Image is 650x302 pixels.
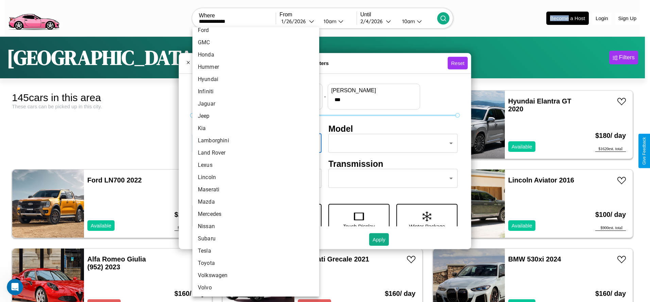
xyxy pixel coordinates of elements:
[192,85,319,98] li: Infiniti
[192,269,319,282] li: Volkswagen
[192,61,319,73] li: Hummer
[192,159,319,171] li: Lexus
[192,147,319,159] li: Land Rover
[192,184,319,196] li: Maserati
[192,171,319,184] li: Lincoln
[192,196,319,208] li: Mazda
[192,24,319,36] li: Ford
[642,137,647,165] div: Give Feedback
[192,257,319,269] li: Toyota
[192,122,319,134] li: Kia
[192,220,319,233] li: Nissan
[192,98,319,110] li: Jaguar
[192,282,319,294] li: Volvo
[192,110,319,122] li: Jeep
[192,49,319,61] li: Honda
[192,208,319,220] li: Mercedes
[192,233,319,245] li: Subaru
[192,134,319,147] li: Lamborghini
[7,279,23,295] iframe: Intercom live chat
[192,36,319,49] li: GMC
[192,73,319,85] li: Hyundai
[192,245,319,257] li: Tesla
